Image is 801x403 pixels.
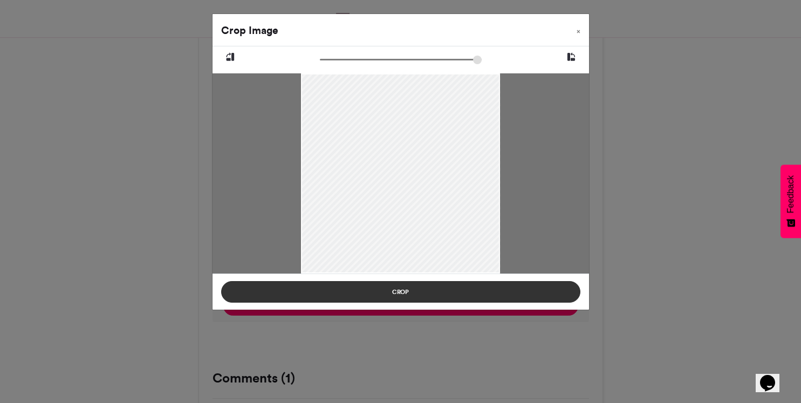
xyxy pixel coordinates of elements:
[221,23,278,38] h4: Crop Image
[756,360,790,392] iframe: chat widget
[786,175,796,213] span: Feedback
[577,28,580,35] span: ×
[568,14,589,44] button: Close
[781,165,801,238] button: Feedback - Show survey
[221,281,580,303] button: Crop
